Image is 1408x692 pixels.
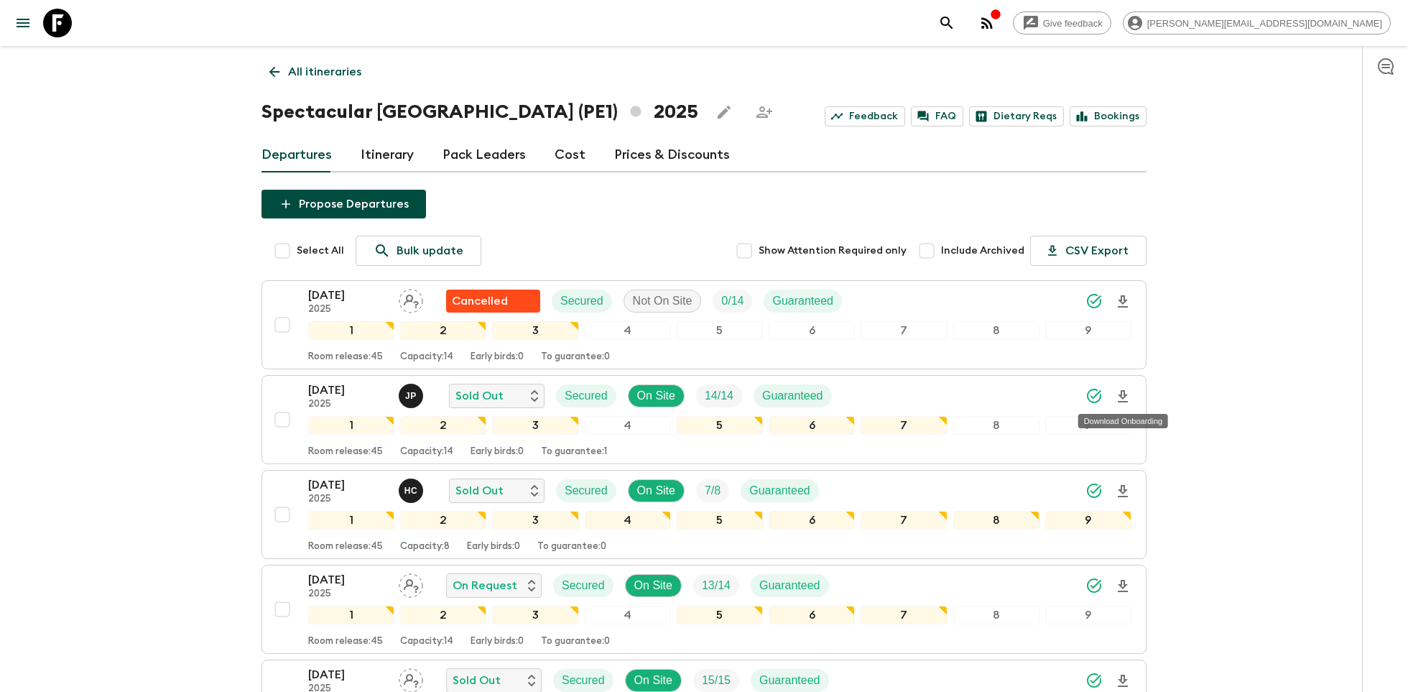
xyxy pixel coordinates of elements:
div: 5 [677,511,763,530]
a: Itinerary [361,138,414,172]
div: 4 [585,321,671,340]
p: Capacity: 14 [400,351,453,363]
button: CSV Export [1030,236,1147,266]
div: On Site [625,574,682,597]
a: Prices & Discounts [614,138,730,172]
a: Bulk update [356,236,481,266]
div: On Site [628,479,685,502]
div: 4 [585,511,671,530]
p: Secured [565,482,608,499]
div: Trip Fill [713,290,752,313]
p: Secured [560,292,603,310]
div: 9 [1045,511,1131,530]
a: Feedback [825,106,905,126]
div: 2 [400,416,486,435]
button: [DATE]2025Assign pack leaderOn RequestSecuredOn SiteTrip FillGuaranteed123456789Room release:45Ca... [261,565,1147,654]
p: Capacity: 14 [400,446,453,458]
div: 7 [861,416,947,435]
p: Guaranteed [759,577,820,594]
p: 0 / 14 [721,292,744,310]
p: Room release: 45 [308,541,383,553]
div: Secured [556,384,616,407]
div: 3 [492,416,578,435]
div: Secured [553,669,613,692]
p: Guaranteed [772,292,833,310]
div: 7 [861,511,947,530]
p: [DATE] [308,666,387,683]
div: 3 [492,606,578,624]
p: On Site [634,577,672,594]
p: To guarantee: 0 [541,351,610,363]
div: Download Onboarding [1078,414,1168,428]
p: Guaranteed [762,387,823,405]
span: Give feedback [1035,18,1111,29]
a: Cost [555,138,585,172]
button: JP [399,384,426,408]
div: 5 [677,606,763,624]
p: On Site [634,672,672,689]
div: 3 [492,321,578,340]
div: [PERSON_NAME][EMAIL_ADDRESS][DOMAIN_NAME] [1123,11,1391,34]
p: 13 / 14 [702,577,731,594]
div: 7 [861,606,947,624]
p: 2025 [308,494,387,505]
button: HC [399,479,426,503]
div: 8 [953,321,1039,340]
span: Select All [297,244,344,258]
p: All itineraries [288,63,361,80]
span: Assign pack leader [399,293,423,305]
svg: Synced Successfully [1085,577,1103,594]
p: To guarantee: 0 [537,541,606,553]
a: All itineraries [261,57,369,86]
p: Cancelled [452,292,508,310]
p: Bulk update [397,242,463,259]
p: [DATE] [308,571,387,589]
svg: Download Onboarding [1114,293,1131,310]
div: 6 [769,511,855,530]
p: Room release: 45 [308,446,383,458]
p: 2025 [308,399,387,410]
div: Secured [553,574,613,597]
p: 2025 [308,304,387,315]
p: [DATE] [308,476,387,494]
span: Show Attention Required only [759,244,907,258]
p: Not On Site [633,292,693,310]
span: Hector Carillo [399,483,426,494]
p: [DATE] [308,382,387,399]
div: 4 [585,416,671,435]
div: 8 [953,511,1039,530]
p: 2025 [308,589,387,600]
div: 2 [400,606,486,624]
div: Flash Pack cancellation [446,290,540,313]
p: 15 / 15 [702,672,731,689]
div: Trip Fill [693,574,739,597]
svg: Download Onboarding [1114,388,1131,405]
div: 1 [308,321,394,340]
svg: Download Onboarding [1114,578,1131,595]
p: Guaranteed [749,482,810,499]
div: 8 [953,416,1039,435]
div: 6 [769,321,855,340]
div: 2 [400,321,486,340]
span: Share this itinerary [750,98,779,126]
a: FAQ [911,106,963,126]
a: Departures [261,138,332,172]
p: H C [404,485,418,497]
p: J P [405,390,417,402]
p: Room release: 45 [308,636,383,647]
div: 6 [769,606,855,624]
svg: Synced Successfully [1085,292,1103,310]
button: search adventures [932,9,961,37]
p: To guarantee: 0 [541,636,610,647]
button: [DATE]2025Hector Carillo Sold OutSecuredOn SiteTrip FillGuaranteed123456789Room release:45Capacit... [261,470,1147,559]
a: Dietary Reqs [969,106,1064,126]
button: [DATE]2025Assign pack leaderFlash Pack cancellationSecuredNot On SiteTrip FillGuaranteed123456789... [261,280,1147,369]
div: 1 [308,416,394,435]
div: 5 [677,416,763,435]
div: 2 [400,511,486,530]
div: 1 [308,511,394,530]
p: Guaranteed [759,672,820,689]
div: 8 [953,606,1039,624]
p: Capacity: 8 [400,541,450,553]
div: 9 [1045,416,1131,435]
